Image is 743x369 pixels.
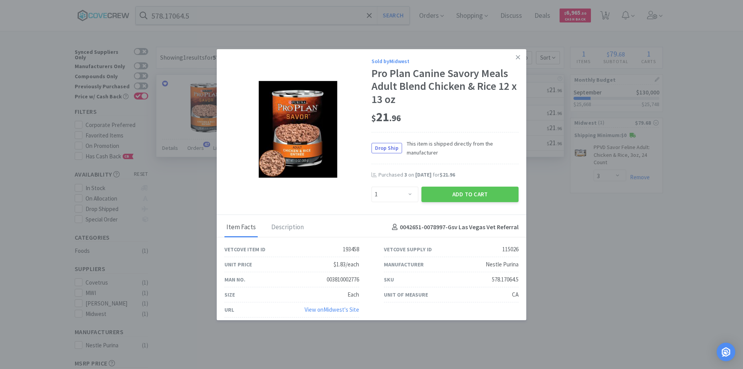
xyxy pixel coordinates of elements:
[389,222,519,232] h4: 0042651-0078997 - Gsv Las Vegas Vet Referral
[486,260,519,269] div: Nestle Purina
[224,218,258,237] div: Item Facts
[224,245,265,254] div: Vetcove Item ID
[224,275,245,284] div: Man No.
[224,305,234,314] div: URL
[327,275,359,284] div: 003810002776
[371,57,519,65] div: Sold by Midwest
[384,245,432,254] div: Vetcove Supply ID
[421,187,519,202] button: Add to Cart
[371,109,401,125] span: 21
[348,290,359,299] div: Each
[371,67,519,106] div: Pro Plan Canine Savory Meals Adult Blend Chicken & Rice 12 x 13 oz
[334,260,359,269] div: $1.83/each
[717,343,735,361] div: Open Intercom Messenger
[371,113,376,124] span: $
[384,290,428,299] div: Unit of Measure
[224,290,235,299] div: Size
[305,306,359,313] a: View onMidwest's Site
[343,245,359,254] div: 193458
[502,245,519,254] div: 115026
[415,171,431,178] span: [DATE]
[224,260,252,269] div: Unit Price
[372,143,402,153] span: Drop Ship
[384,260,424,269] div: Manufacturer
[248,79,348,180] img: 36145f6ed4bc4a18977aab0bf8bbacdc_115026.jpeg
[389,113,401,124] span: . 96
[384,275,394,284] div: SKU
[378,171,519,179] div: Purchased on for
[440,171,455,178] span: $21.96
[404,171,407,178] span: 3
[492,275,519,284] div: 578.17064.5
[269,218,306,237] div: Description
[402,139,519,157] span: This item is shipped directly from the manufacturer
[512,290,519,299] div: CA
